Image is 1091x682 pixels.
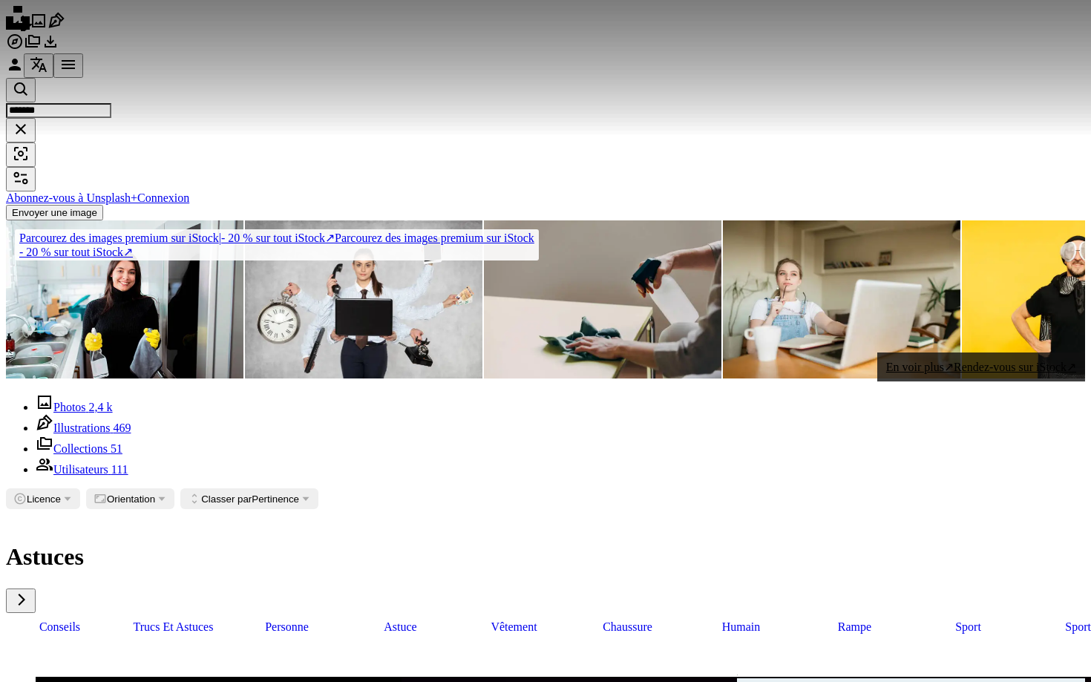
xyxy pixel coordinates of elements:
span: Rendez-vous sur iStock ↗ [954,361,1076,373]
span: Parcourez des images premium sur iStock - 20 % sur tout iStock ↗ [19,232,534,258]
a: rampe [801,613,908,641]
img: Jeune pigiste féminin travaillant à la maison [723,220,960,378]
a: Illustrations 469 [36,422,131,434]
a: Utilisateurs 111 [36,463,128,476]
a: Historique de téléchargement [42,40,59,53]
button: Effacer [6,118,36,142]
span: 51 [111,442,122,455]
button: Envoyer une image [6,205,103,220]
a: Collections [24,40,42,53]
span: 469 [113,422,131,434]
a: Explorer [6,40,24,53]
span: - 20 % sur tout iStock ↗ [19,232,335,244]
button: Classer parPertinence [180,488,318,509]
a: personne [233,613,341,641]
button: Filtres [6,167,36,191]
img: Personne nettoyant la table avec flacon pulvérisateur et chiffon dans une pièce lumineuse [484,220,721,378]
a: chaussure [574,613,681,641]
span: Classer par [201,494,252,505]
h1: Astuces [6,543,1085,571]
a: Astuce [347,613,454,641]
span: Pertinence [201,494,299,505]
span: Parcourez des images premium sur iStock | [19,232,221,244]
button: Licence [6,488,80,509]
a: Conseils [6,613,114,641]
button: faire défiler la liste vers la droite [6,588,36,613]
a: Illustrations [47,19,65,32]
button: Menu [53,53,83,78]
a: En voir plus↗Rendez-vous sur iStock↗ [877,353,1085,381]
img: femme d’affaires moderne remplace plusieurs personnes à la fois [245,220,482,378]
button: Langue [24,53,53,78]
a: Trucs et astuces [119,613,227,641]
span: Orientation [107,494,155,505]
a: Photos 2,4 k [36,401,113,413]
a: vêtement [460,613,568,641]
span: 2,4 k [89,401,113,413]
a: humain [687,613,795,641]
a: Accueil — Unsplash [6,19,30,32]
form: Rechercher des visuels sur tout le site [6,78,1085,167]
a: Photos [30,19,47,32]
a: Parcourez des images premium sur iStock|- 20 % sur tout iStock↗Parcourez des images premium sur i... [6,220,548,269]
img: Femme nettoyant la cuisine avec des gants et un vaporisateur dans l’intérieur de la maison moderne [6,220,243,378]
a: Connexion [137,191,189,204]
a: Collections 51 [36,442,122,455]
a: sport [914,613,1022,641]
span: En voir plus ↗ [886,361,954,373]
a: Connexion / S’inscrire [6,63,24,76]
span: 111 [111,463,128,476]
button: Rechercher sur Unsplash [6,78,36,102]
button: Orientation [86,488,174,509]
a: Abonnez-vous à Unsplash+ [6,191,137,204]
button: Recherche de visuels [6,142,36,167]
span: Licence [27,494,61,505]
